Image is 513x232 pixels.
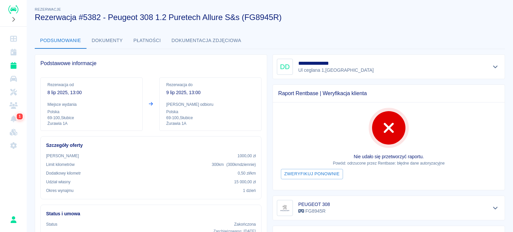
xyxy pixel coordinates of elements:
[234,179,256,185] p: 15 000,00 zł
[3,59,24,72] a: Rezerwacje
[166,115,254,121] p: 69-100 , Słubice
[46,179,70,185] p: Udział własny
[166,109,254,115] p: Polska
[46,210,256,217] h6: Status i umowa
[40,60,262,67] span: Podstawowe informacje
[226,162,256,167] span: ( 300 km dziennie )
[238,170,256,176] p: 0,50 zł /km
[128,33,166,49] button: Płatności
[8,15,18,24] button: Rozwiń nawigację
[166,121,254,127] p: Żurawia 1A
[17,113,22,120] span: 1
[3,45,24,59] a: Kalendarz
[3,72,24,85] a: Flota
[213,221,256,227] p: Zakończona
[278,90,499,97] span: Raport Rentbase | Weryfikacja klienta
[35,7,61,11] span: Rezerwacje
[3,32,24,45] a: Dashboard
[46,170,81,176] p: Dodatkowy kilometr
[237,153,256,159] p: 1000,00 zł
[278,201,292,215] img: Image
[278,153,499,160] p: Nie udało się przetworzyć raportu.
[277,59,293,75] div: DD
[3,139,24,152] a: Ustawienia
[3,99,24,112] a: Klienci
[166,33,247,49] button: Dokumentacja zdjęciowa
[3,126,24,139] a: Widget WWW
[87,33,128,49] button: Dokumenty
[35,13,500,22] h3: Rezerwacja #5382 - Peugeot 308 1.2 Puretech Allure S&s (FG8945R)
[46,221,57,227] p: Status
[35,33,87,49] button: Podsumowanie
[166,82,254,88] p: Rezerwacja do
[166,89,254,96] p: 9 lip 2025, 13:00
[298,201,330,208] h6: PEUGEOT 308
[8,5,18,14] img: Renthelp
[47,82,136,88] p: Rezerwacja od
[298,208,330,215] p: FG8945R
[46,188,73,194] p: Okres wynajmu
[6,213,20,227] button: Rafał Płaza
[47,109,136,115] p: Polska
[47,121,136,127] p: Żurawia 1A
[3,85,24,99] a: Serwisy
[298,67,374,74] p: Ul ceglana 1 , [GEOGRAPHIC_DATA]
[278,160,499,166] p: Powód: odrzucone przez Rentbase: błędne dane autoryzacyjne
[46,153,79,159] p: [PERSON_NAME]
[46,142,256,149] h6: Szczegóły oferty
[490,203,501,213] button: Pokaż szczegóły
[47,101,136,107] p: Miejsce wydania
[243,188,256,194] p: 1 dzień
[281,169,343,179] button: Zweryfikuj ponownie
[212,162,256,168] p: 300 km
[490,62,501,71] button: Pokaż szczegóły
[46,162,74,168] p: Limit kilometrów
[166,101,254,107] p: [PERSON_NAME] odbioru
[47,89,136,96] p: 8 lip 2025, 13:00
[47,115,136,121] p: 69-100 , Słubice
[3,112,24,126] a: Powiadomienia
